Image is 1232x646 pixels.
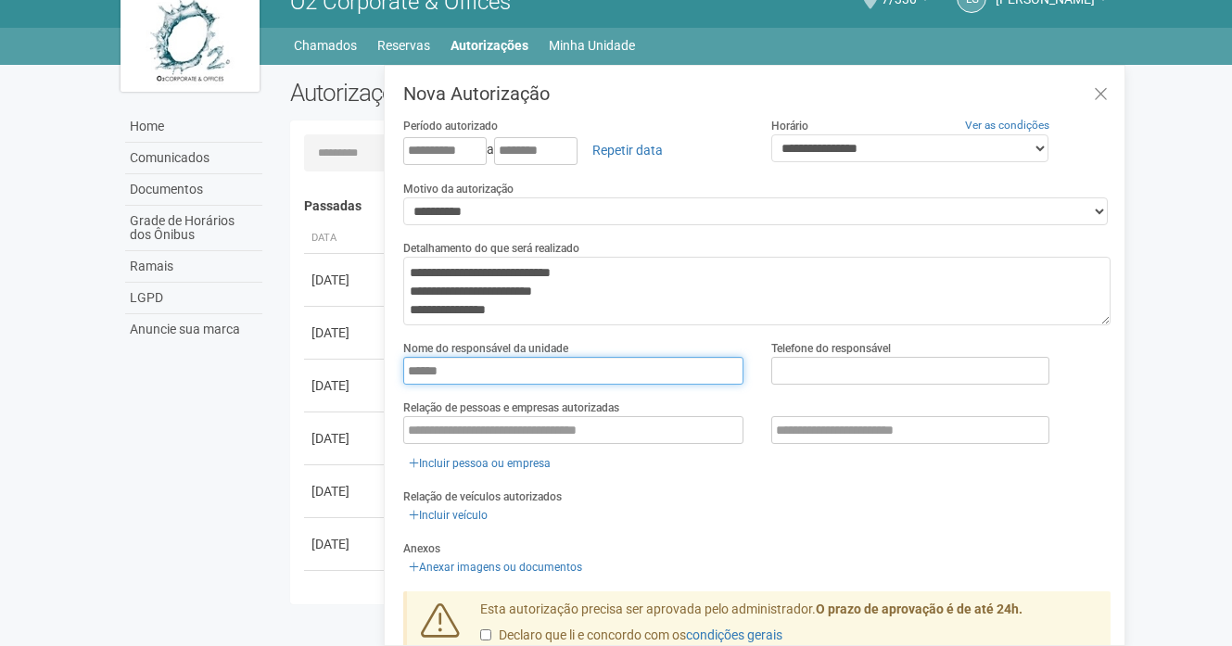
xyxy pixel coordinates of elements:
div: [DATE] [311,271,380,289]
input: Declaro que li e concordo com oscondições gerais [480,629,491,640]
a: Incluir veículo [403,505,493,526]
div: [DATE] [311,482,380,500]
h4: Passadas [304,199,1099,213]
label: Nome do responsável da unidade [403,340,568,357]
label: Horário [771,118,808,134]
label: Motivo da autorização [403,181,514,197]
a: Reservas [377,32,430,58]
a: Incluir pessoa ou empresa [403,453,556,474]
a: Minha Unidade [549,32,635,58]
label: Declaro que li e concordo com os [480,627,782,645]
label: Relação de veículos autorizados [403,488,562,505]
label: Anexos [403,540,440,557]
a: Anexar imagens ou documentos [403,557,588,577]
div: [DATE] [311,429,380,448]
a: condições gerais [686,627,782,642]
div: [DATE] [311,535,380,553]
div: [DATE] [311,588,380,606]
a: Chamados [294,32,357,58]
div: a [403,134,743,166]
div: [DATE] [311,323,380,342]
div: [DATE] [311,376,380,395]
h2: Autorizações [290,79,687,107]
a: Home [125,111,262,143]
a: Ver as condições [965,119,1049,132]
label: Período autorizado [403,118,498,134]
strong: O prazo de aprovação é de até 24h. [816,602,1022,616]
label: Relação de pessoas e empresas autorizadas [403,399,619,416]
label: Detalhamento do que será realizado [403,240,579,257]
a: Autorizações [451,32,528,58]
label: Telefone do responsável [771,340,891,357]
th: Data [304,223,387,254]
a: Comunicados [125,143,262,174]
a: Grade de Horários dos Ônibus [125,206,262,251]
a: LGPD [125,283,262,314]
a: Repetir data [580,134,675,166]
a: Documentos [125,174,262,206]
a: Ramais [125,251,262,283]
h3: Nova Autorização [403,84,1111,103]
a: Anuncie sua marca [125,314,262,345]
